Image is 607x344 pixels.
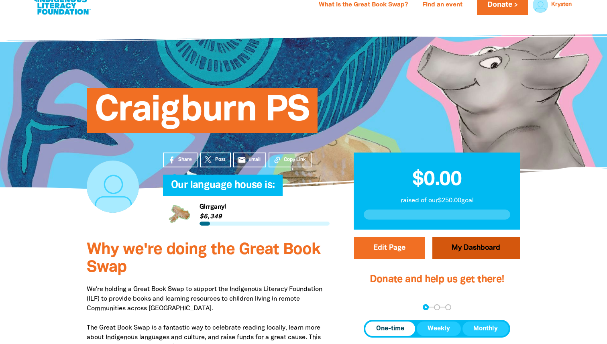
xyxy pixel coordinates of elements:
button: Copy Link [269,153,312,167]
button: One-time [365,322,415,336]
i: email [238,156,246,164]
span: Monthly [473,324,498,334]
span: Post [215,156,225,163]
span: Email [249,156,261,163]
a: Krysten [551,2,572,8]
button: Monthly [462,322,509,336]
h6: My Team [163,188,330,193]
span: Why we're doing the Great Book Swap [87,242,320,275]
button: Navigate to step 2 of 3 to enter your details [434,304,440,310]
button: Navigate to step 3 of 3 to enter your payment details [445,304,451,310]
button: Navigate to step 1 of 3 to enter your donation amount [423,304,429,310]
span: Share [178,156,192,163]
span: Donate and help us get there! [370,275,505,284]
a: Post [200,153,231,167]
span: $0.00 [412,171,462,189]
a: Share [163,153,198,167]
span: One-time [376,324,404,334]
a: emailEmail [233,153,266,167]
span: Copy Link [284,156,306,163]
span: Craigburn PS [95,94,310,133]
button: Edit Page [354,237,425,259]
div: Donation frequency [364,320,510,338]
button: Weekly [417,322,461,336]
a: My Dashboard [432,237,520,259]
span: Our language house is: [171,181,275,196]
span: Weekly [428,324,450,334]
p: raised of our $250.00 goal [364,196,510,206]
